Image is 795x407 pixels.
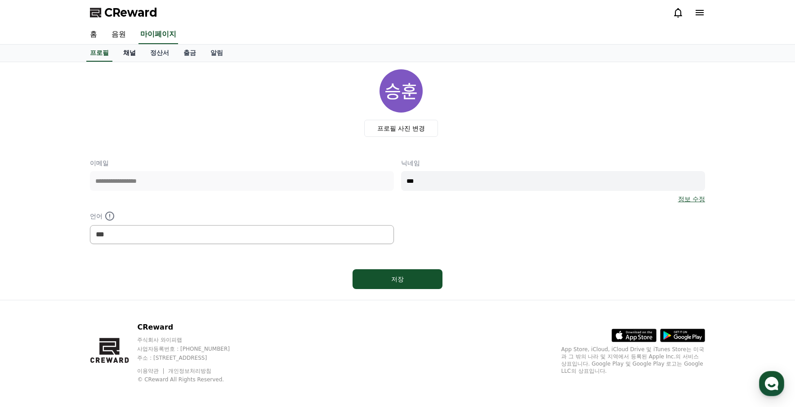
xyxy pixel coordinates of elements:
[82,299,93,307] span: 대화
[116,285,173,308] a: 설정
[168,368,211,374] a: 개인정보처리방침
[353,269,442,289] button: 저장
[138,25,178,44] a: 마이페이지
[678,194,705,203] a: 정보 수정
[137,368,165,374] a: 이용약관
[364,120,438,137] label: 프로필 사진 변경
[86,45,112,62] a: 프로필
[137,354,247,362] p: 주소 : [STREET_ADDRESS]
[561,346,705,375] p: App Store, iCloud, iCloud Drive 및 iTunes Store는 미국과 그 밖의 나라 및 지역에서 등록된 Apple Inc.의 서비스 상표입니다. Goo...
[116,45,143,62] a: 채널
[90,158,394,167] p: 이메일
[104,25,133,44] a: 음원
[203,45,230,62] a: 알림
[143,45,176,62] a: 정산서
[137,345,247,353] p: 사업자등록번호 : [PHONE_NUMBER]
[401,158,705,167] p: 닉네임
[90,211,394,222] p: 언어
[371,275,424,284] div: 저장
[137,322,247,333] p: CReward
[28,299,34,306] span: 홈
[59,285,116,308] a: 대화
[83,25,104,44] a: 홈
[380,69,423,113] img: profile_image
[104,5,157,20] span: CReward
[139,299,150,306] span: 설정
[137,336,247,344] p: 주식회사 와이피랩
[176,45,203,62] a: 출금
[3,285,59,308] a: 홈
[90,5,157,20] a: CReward
[137,376,247,383] p: © CReward All Rights Reserved.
